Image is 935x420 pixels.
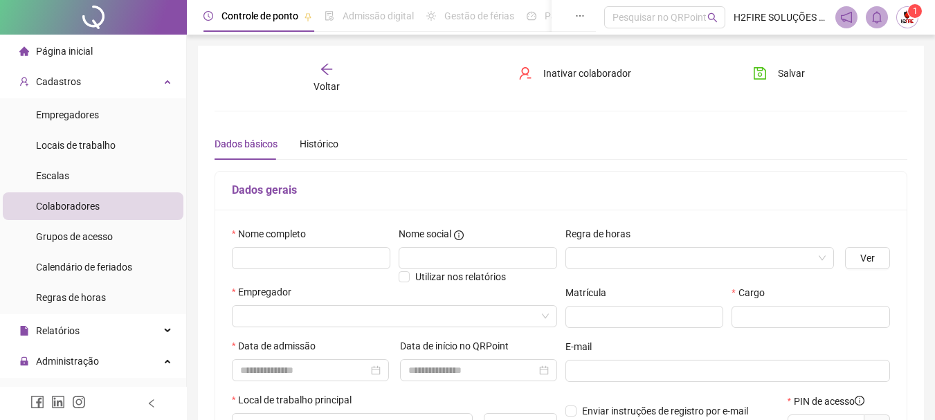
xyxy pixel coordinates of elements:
span: lock [19,356,29,366]
span: facebook [30,395,44,409]
span: Enviar instruções de registro por e-mail [582,405,748,417]
span: Ver [860,250,875,266]
span: Relatórios [36,325,80,336]
label: Cargo [732,285,773,300]
span: H2FIRE SOLUÇÕES CONTRA INCÊNDIO [734,10,827,25]
div: Histórico [300,136,338,152]
span: Painel do DP [545,10,599,21]
span: info-circle [855,396,864,405]
span: save [753,66,767,80]
span: notification [840,11,853,24]
span: clock-circle [203,11,213,21]
span: Calendário de feriados [36,262,132,273]
span: PIN de acesso [794,394,864,409]
span: Salvar [778,66,805,81]
span: Utilizar nos relatórios [415,271,506,282]
span: Gestão de férias [444,10,514,21]
span: Cadastros [36,76,81,87]
span: home [19,46,29,56]
span: ellipsis [575,11,585,21]
span: Admissão digital [343,10,414,21]
span: Administração [36,356,99,367]
span: file [19,326,29,336]
label: Nome completo [232,226,315,241]
span: Empregadores [36,109,99,120]
div: Dados básicos [215,136,278,152]
span: user-add [19,77,29,86]
span: Grupos de acesso [36,231,113,242]
span: 1 [913,6,918,16]
span: sun [426,11,436,21]
span: Regras de horas [36,292,106,303]
button: Salvar [743,62,815,84]
span: Nome social [399,226,451,241]
label: Regra de horas [565,226,639,241]
span: search [707,12,718,23]
label: E-mail [565,339,601,354]
span: Voltar [314,81,340,92]
span: info-circle [454,230,464,240]
span: bell [871,11,883,24]
span: left [147,399,156,408]
img: 69477 [897,7,918,28]
sup: Atualize o seu contato no menu Meus Dados [908,4,922,18]
span: Colaboradores [36,201,100,212]
h5: Dados gerais [232,182,890,199]
span: Escalas [36,170,69,181]
span: Controle de ponto [221,10,298,21]
label: Data de admissão [232,338,325,354]
span: Inativar colaborador [543,66,631,81]
span: file-done [325,11,334,21]
label: Matrícula [565,285,615,300]
span: linkedin [51,395,65,409]
span: user-delete [518,66,532,80]
span: pushpin [304,12,312,21]
span: Locais de trabalho [36,140,116,151]
label: Data de início no QRPoint [400,338,518,354]
label: Empregador [232,284,300,300]
span: instagram [72,395,86,409]
span: dashboard [527,11,536,21]
span: arrow-left [320,62,334,76]
button: Inativar colaborador [508,62,642,84]
button: Ver [845,247,890,269]
label: Local de trabalho principal [232,392,361,408]
span: Página inicial [36,46,93,57]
